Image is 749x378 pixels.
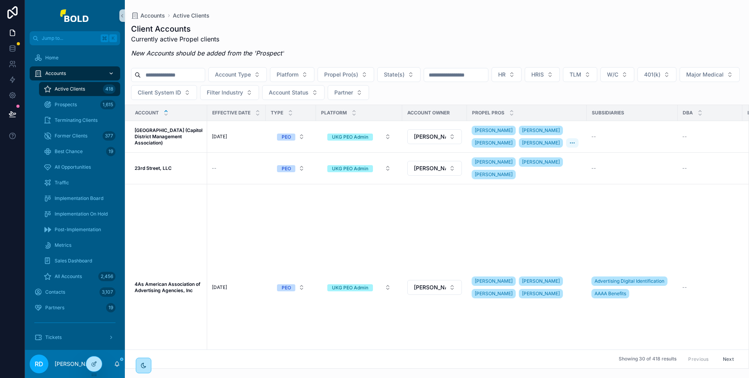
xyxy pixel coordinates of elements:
[591,289,629,298] a: AAAA Benefits
[407,129,462,144] button: Select Button
[269,89,309,96] span: Account Status
[644,71,660,78] span: 401(k)
[99,287,115,297] div: 3,107
[39,238,120,252] a: Metrics
[135,281,202,294] a: 4As American Association of Advertising Agencies, Inc
[475,127,513,134] span: [PERSON_NAME]
[519,157,563,167] a: [PERSON_NAME]
[407,110,450,116] span: Account Owner
[522,291,560,297] span: [PERSON_NAME]
[472,126,516,135] a: [PERSON_NAME]
[212,165,261,171] a: --
[110,35,116,41] span: K
[475,171,513,178] span: [PERSON_NAME]
[45,334,62,341] span: Tickets
[55,360,99,368] p: [PERSON_NAME]
[212,134,227,140] span: [DATE]
[39,223,120,237] a: Post-Implementation
[135,165,202,171] a: 23rd Street, LLC
[200,85,259,100] button: Select Button
[591,165,596,171] span: --
[282,284,291,291] div: PEO
[98,272,115,281] div: 2,456
[55,226,101,233] span: Post-Implementation
[472,289,516,298] a: [PERSON_NAME]
[475,140,513,146] span: [PERSON_NAME]
[30,66,120,80] a: Accounts
[522,278,560,284] span: [PERSON_NAME]
[55,117,98,123] span: Terminating Clients
[131,34,284,44] p: Currently active Propel clients
[39,191,120,205] a: Implementation Board
[39,160,120,174] a: All Opportunities
[270,280,311,295] a: Select Button
[42,35,98,41] span: Jump to...
[271,130,311,144] button: Select Button
[100,100,115,109] div: 1,615
[208,67,267,82] button: Select Button
[212,110,250,116] span: Effective Date
[607,71,618,78] span: W/C
[414,283,446,291] span: [PERSON_NAME]
[277,71,298,78] span: Platform
[522,140,560,146] span: [PERSON_NAME]
[39,176,120,190] a: Traffic
[525,67,560,82] button: Select Button
[55,273,82,280] span: All Accounts
[686,71,724,78] span: Major Medical
[55,102,77,108] span: Prospects
[321,129,398,144] a: Select Button
[321,280,397,294] button: Select Button
[332,165,368,172] div: UKG PEO Admin
[207,89,243,96] span: Filter Industry
[377,67,421,82] button: Select Button
[682,165,687,171] span: --
[55,86,85,92] span: Active Clients
[39,82,120,96] a: Active Clients418
[321,280,398,295] a: Select Button
[384,71,405,78] span: State(s)
[472,138,516,148] a: [PERSON_NAME]
[519,289,563,298] a: [PERSON_NAME]
[103,84,115,94] div: 418
[682,134,738,140] a: --
[321,161,397,175] button: Select Button
[135,110,159,116] span: Account
[407,280,462,295] a: Select Button
[271,110,283,116] span: Type
[531,71,544,78] span: HRIS
[135,127,202,146] a: [GEOGRAPHIC_DATA] (Capitol District Management Association)
[39,129,120,143] a: Former Clients377
[519,138,563,148] a: [PERSON_NAME]
[103,131,115,141] div: 377
[282,165,291,172] div: PEO
[519,276,563,286] a: [PERSON_NAME]
[591,134,673,140] a: --
[45,70,66,77] span: Accounts
[683,110,693,116] span: DBA
[472,157,516,167] a: [PERSON_NAME]
[321,110,347,116] span: Platform
[25,45,125,350] div: scrollable content
[138,89,181,96] span: Client System ID
[637,67,676,82] button: Select Button
[131,23,284,34] h1: Client Accounts
[475,291,513,297] span: [PERSON_NAME]
[131,12,165,20] a: Accounts
[591,276,667,286] a: Advertising Digital Identification
[135,165,172,171] strong: 23rd Street, LLC
[55,242,71,248] span: Metrics
[680,67,740,82] button: Select Button
[328,85,369,100] button: Select Button
[595,278,664,284] span: Advertising Digital Identification
[106,147,115,156] div: 19
[212,284,227,291] span: [DATE]
[212,284,261,291] a: [DATE]
[717,353,739,365] button: Next
[270,161,311,176] a: Select Button
[334,89,353,96] span: Partner
[619,356,676,362] span: Showing 30 of 418 results
[414,133,446,141] span: [PERSON_NAME]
